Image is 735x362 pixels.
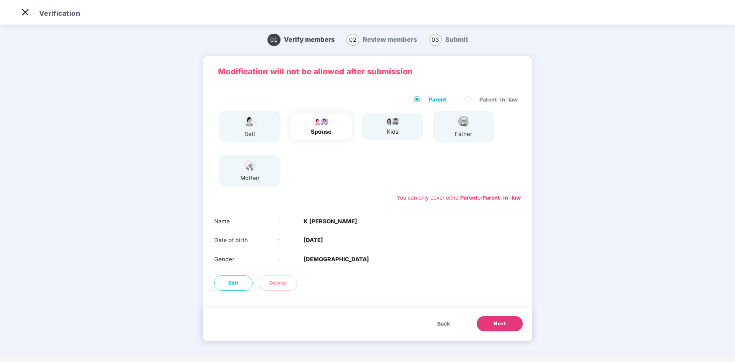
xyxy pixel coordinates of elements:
[304,255,369,264] b: [DEMOGRAPHIC_DATA]
[312,116,331,126] img: svg+xml;base64,PHN2ZyB4bWxucz0iaHR0cDovL3d3dy53My5vcmcvMjAwMC9zdmciIHdpZHRoPSI5Ny44OTciIGhlaWdodD...
[383,116,402,126] img: svg+xml;base64,PHN2ZyB4bWxucz0iaHR0cDovL3d3dy53My5vcmcvMjAwMC9zdmciIHdpZHRoPSI3OS4wMzciIGhlaWdodD...
[304,217,357,226] b: K [PERSON_NAME]
[214,255,278,264] div: Gender
[363,36,417,43] span: Review members
[437,319,450,328] span: Back
[278,255,304,264] div: :
[259,275,297,291] button: Delete
[494,320,506,328] span: Next
[477,316,523,331] button: Next
[454,115,473,128] img: svg+xml;base64,PHN2ZyBpZD0iRmF0aGVyX2ljb24iIHhtbG5zPSJodHRwOi8vd3d3LnczLm9yZy8yMDAwL3N2ZyIgeG1sbn...
[214,217,278,226] div: Name
[482,194,521,201] b: Parent-in-law
[240,130,259,139] div: self
[240,174,260,183] div: mother
[304,236,323,245] b: [DATE]
[228,279,239,287] span: Edit
[278,217,304,226] div: :
[214,275,253,291] button: Edit
[429,34,442,46] span: 03
[218,66,517,78] p: Modification will not be allowed after submission
[267,34,281,46] span: 01
[269,279,287,287] span: Delete
[278,236,304,245] div: :
[426,95,449,104] span: Parent
[460,194,477,201] b: Parent
[383,128,402,136] div: kids
[240,159,259,172] img: svg+xml;base64,PHN2ZyB4bWxucz0iaHR0cDovL3d3dy53My5vcmcvMjAwMC9zdmciIHdpZHRoPSI1NCIgaGVpZ2h0PSIzOC...
[311,128,331,136] div: spouse
[445,36,468,43] span: Submit
[454,130,473,139] div: father
[397,193,521,202] div: You can only cover either or
[346,34,359,46] span: 02
[430,316,458,331] button: Back
[214,236,278,245] div: Date of birth
[284,36,335,43] span: Verify members
[240,115,259,128] img: svg+xml;base64,PHN2ZyBpZD0iU3BvdXNlX2ljb24iIHhtbG5zPSJodHRwOi8vd3d3LnczLm9yZy8yMDAwL3N2ZyIgd2lkdG...
[476,95,521,104] span: Parent-in-law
